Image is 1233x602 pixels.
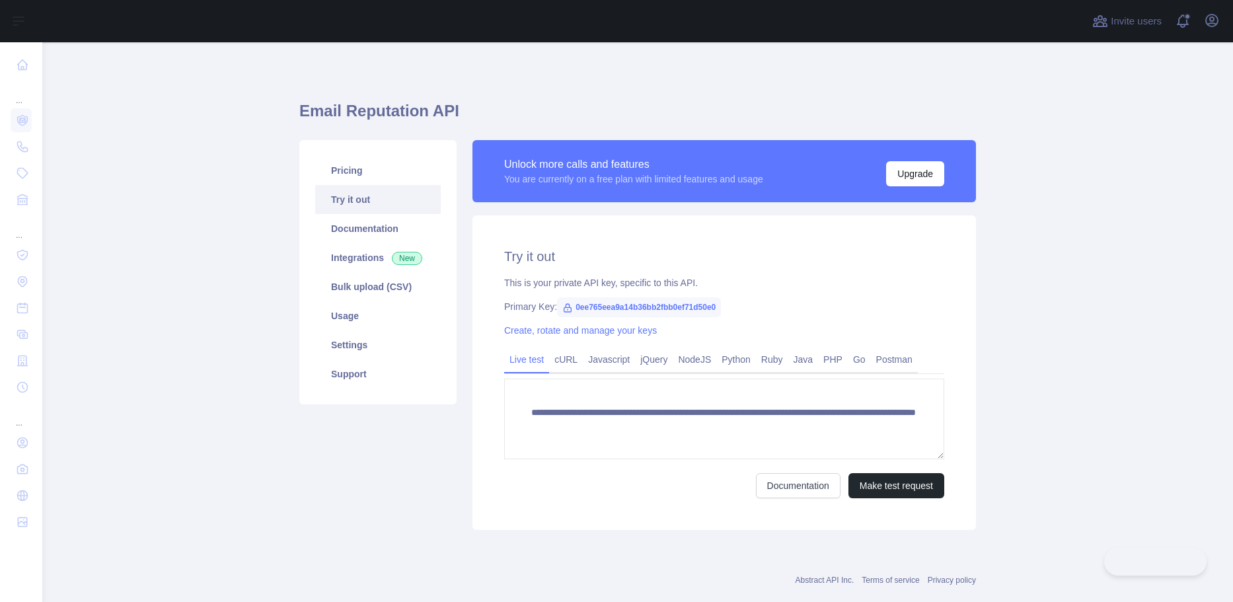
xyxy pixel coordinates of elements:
[1090,11,1164,32] button: Invite users
[315,243,441,272] a: Integrations New
[504,157,763,172] div: Unlock more calls and features
[315,156,441,185] a: Pricing
[315,185,441,214] a: Try it out
[886,161,944,186] button: Upgrade
[928,576,976,585] a: Privacy policy
[504,276,944,289] div: This is your private API key, specific to this API.
[557,297,721,317] span: 0ee765eea9a14b36bb2fbb0ef71d50e0
[1104,548,1207,576] iframe: Toggle Customer Support
[871,349,918,370] a: Postman
[788,349,819,370] a: Java
[504,325,657,336] a: Create, rotate and manage your keys
[315,214,441,243] a: Documentation
[299,100,976,132] h1: Email Reputation API
[716,349,756,370] a: Python
[862,576,919,585] a: Terms of service
[1111,14,1162,29] span: Invite users
[315,301,441,330] a: Usage
[315,359,441,389] a: Support
[504,300,944,313] div: Primary Key:
[549,349,583,370] a: cURL
[756,473,841,498] a: Documentation
[504,172,763,186] div: You are currently on a free plan with limited features and usage
[635,349,673,370] a: jQuery
[11,79,32,106] div: ...
[11,214,32,241] div: ...
[848,349,871,370] a: Go
[11,402,32,428] div: ...
[848,473,944,498] button: Make test request
[796,576,854,585] a: Abstract API Inc.
[504,349,549,370] a: Live test
[756,349,788,370] a: Ruby
[392,252,422,265] span: New
[315,272,441,301] a: Bulk upload (CSV)
[673,349,716,370] a: NodeJS
[315,330,441,359] a: Settings
[504,247,944,266] h2: Try it out
[818,349,848,370] a: PHP
[583,349,635,370] a: Javascript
